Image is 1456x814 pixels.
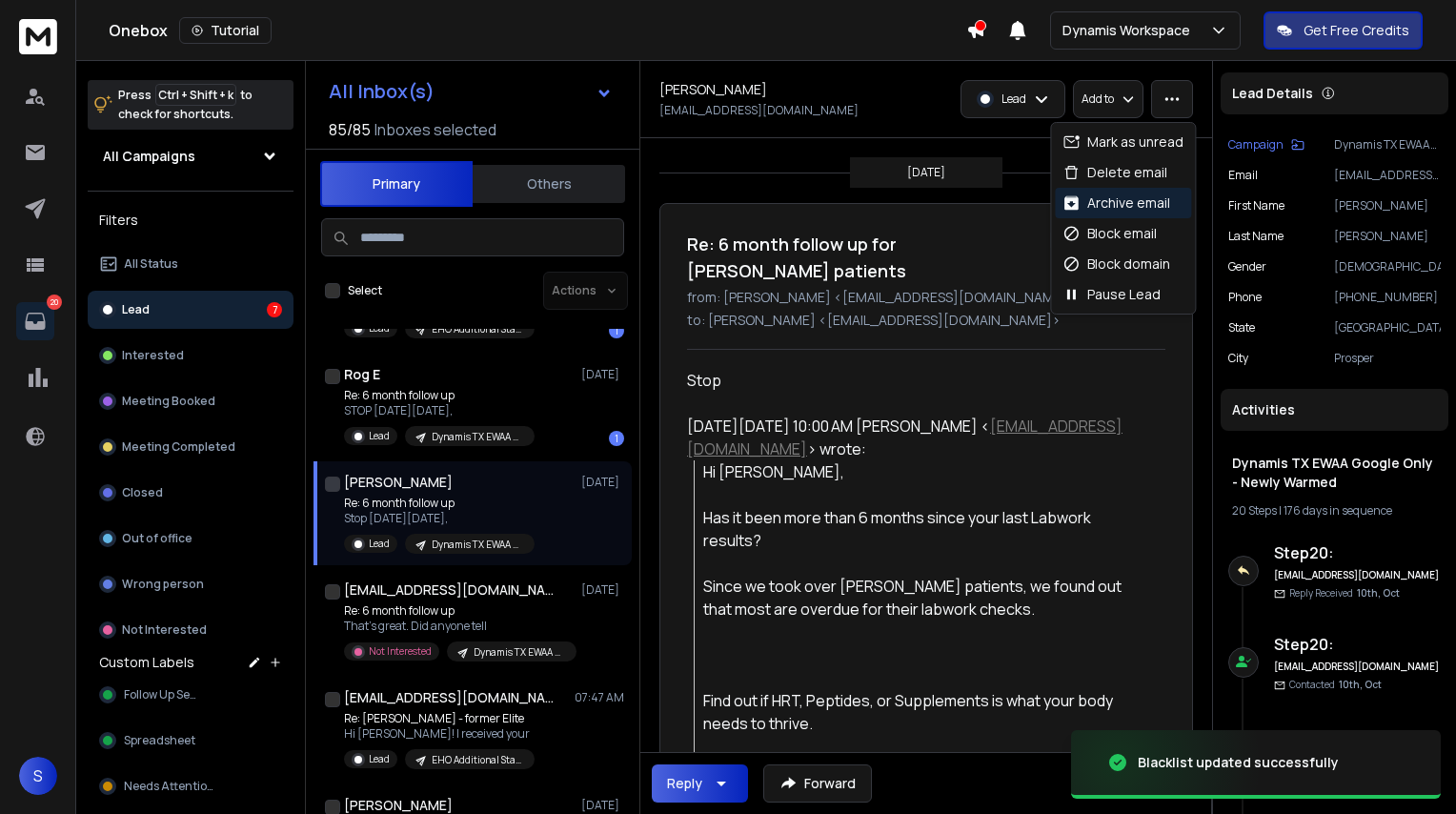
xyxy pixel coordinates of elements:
[344,580,554,600] h1: [EMAIL_ADDRESS][DOMAIN_NAME]
[1228,351,1248,366] p: City
[369,644,432,659] p: Not Interested
[344,388,535,403] p: Re: 6 month follow up
[687,369,1150,392] div: Stop
[344,619,573,634] p: That's great. Did anyone tell
[1334,351,1441,366] p: Prosper
[659,103,859,118] p: [EMAIL_ADDRESS][DOMAIN_NAME]
[1228,259,1266,275] p: Gender
[432,538,523,552] p: Dynamis TX EWAA Google Only - Newly Warmed
[1334,259,1441,275] p: [DEMOGRAPHIC_DATA]
[124,779,213,794] span: Needs Attention
[329,82,435,101] h1: All Inbox(s)
[907,165,945,180] p: [DATE]
[344,711,535,726] p: Re: [PERSON_NAME] - former Elite
[369,321,390,336] p: Lead
[687,311,1165,330] p: to: [PERSON_NAME] <[EMAIL_ADDRESS][DOMAIN_NAME]>
[344,603,573,619] p: Re: 6 month follow up
[581,798,624,813] p: [DATE]
[1062,285,1161,304] div: Pause Lead
[1082,92,1114,107] p: Add to
[1062,163,1167,182] div: Delete email
[88,207,293,234] h3: Filters
[1274,568,1441,582] h6: [EMAIL_ADDRESS][DOMAIN_NAME]
[763,764,872,803] button: Forward
[122,622,207,638] p: Not Interested
[122,577,204,592] p: Wrong person
[1221,389,1448,431] div: Activities
[1228,320,1255,336] p: State
[344,688,554,707] h1: [EMAIL_ADDRESS][DOMAIN_NAME]
[1232,84,1313,103] p: Lead Details
[47,295,62,310] p: 20
[1334,229,1441,244] p: [PERSON_NAME]
[124,256,178,272] p: All Status
[1228,290,1262,305] p: Phone
[122,394,215,409] p: Meeting Booked
[1357,586,1400,600] span: 10th, Oct
[1274,541,1441,564] h6: Step 20 :
[344,726,535,742] p: Hi [PERSON_NAME]! I received your
[432,753,523,767] p: EHO Additional States 09_25
[1228,168,1258,183] p: Email
[369,537,390,551] p: Lead
[473,163,625,205] button: Others
[1228,137,1284,153] p: Campaign
[1232,502,1277,519] span: 20 Steps
[1228,229,1284,244] p: Last Name
[344,403,535,418] p: STOP [DATE][DATE],
[1062,21,1198,40] p: Dynamis Workspace
[348,283,382,298] label: Select
[1334,137,1441,153] p: Dynamis TX EWAA Google Only - Newly Warmed
[609,431,624,446] div: 1
[1334,168,1441,183] p: [EMAIL_ADDRESS][DOMAIN_NAME]
[575,690,624,705] p: 07:47 AM
[1062,254,1170,274] div: Block domain
[109,17,966,44] div: Onebox
[122,348,184,363] p: Interested
[329,118,371,141] span: 85 / 85
[99,653,194,672] h3: Custom Labels
[687,288,1165,307] p: from: [PERSON_NAME] <[EMAIL_ADDRESS][DOMAIN_NAME]>
[155,84,236,106] span: Ctrl + Shift + k
[344,511,535,526] p: Stop [DATE][DATE],
[581,475,624,490] p: [DATE]
[369,429,390,443] p: Lead
[1289,586,1400,600] p: Reply Received
[19,757,57,795] span: S
[1334,320,1441,336] p: [GEOGRAPHIC_DATA]
[344,473,453,492] h1: [PERSON_NAME]
[1232,454,1437,492] h1: Dynamis TX EWAA Google Only - Newly Warmed
[122,531,192,546] p: Out of office
[609,323,624,338] div: 1
[267,302,282,317] div: 7
[1228,198,1284,214] p: First Name
[118,86,253,124] p: Press to check for shortcuts.
[122,302,150,317] p: Lead
[374,118,496,141] h3: Inboxes selected
[344,365,380,384] h1: Rog E
[124,733,195,748] span: Spreadsheet
[1049,231,1165,250] p: [DATE] : 06:22 pm
[1062,224,1157,243] div: Block email
[1232,503,1437,519] div: |
[667,774,702,793] div: Reply
[659,80,767,99] h1: [PERSON_NAME]
[1334,198,1441,214] p: [PERSON_NAME]
[1289,678,1382,692] p: Contacted
[179,17,272,44] button: Tutorial
[103,147,195,166] h1: All Campaigns
[432,322,523,336] p: EHO Additional States 09_25
[432,430,523,444] p: Dynamis TX EWAA Google Only - Newly Warmed
[581,582,624,598] p: [DATE]
[581,367,624,382] p: [DATE]
[1284,502,1392,519] span: 176 days in sequence
[122,439,235,455] p: Meeting Completed
[1304,21,1409,40] p: Get Free Credits
[1334,290,1441,305] p: [PHONE_NUMBER]
[344,496,535,511] p: Re: 6 month follow up
[1274,660,1441,674] h6: [EMAIL_ADDRESS][DOMAIN_NAME]
[124,687,202,702] span: Follow Up Sent
[1062,193,1170,213] div: Archive email
[1274,633,1441,656] h6: Step 20 :
[1062,132,1183,152] div: Mark as unread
